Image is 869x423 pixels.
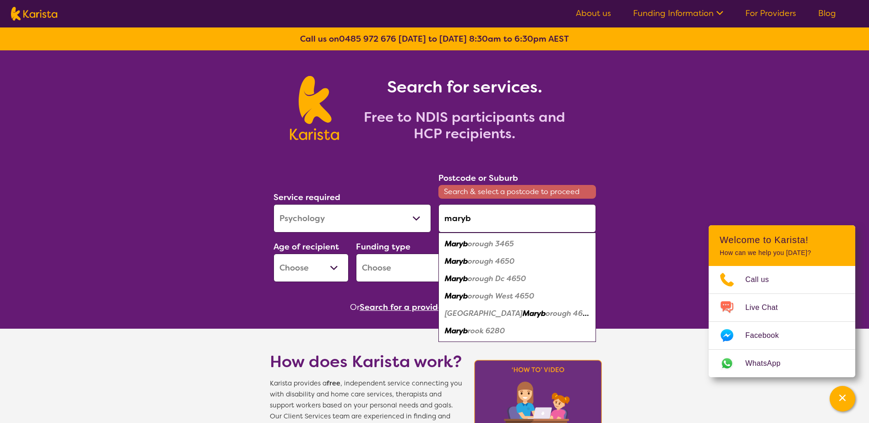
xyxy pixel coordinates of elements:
b: free [327,379,340,388]
em: orough 4650 [546,309,592,318]
span: Live Chat [745,301,789,315]
em: Maryb [445,256,468,266]
em: Maryb [523,309,546,318]
em: rook 6280 [468,326,505,336]
div: Maryborough 4650 [443,253,591,270]
ul: Choose channel [709,266,855,377]
div: Maryborough 3465 [443,235,591,253]
a: Web link opens in a new tab. [709,350,855,377]
span: Facebook [745,329,790,342]
img: Karista logo [290,76,339,140]
div: Maryborough Dc 4650 [443,270,591,287]
label: Service required [273,192,340,203]
p: How can we help you [DATE]? [720,249,844,257]
em: Maryb [445,326,468,336]
button: Search for a provider to leave a review [360,300,519,314]
label: Funding type [356,241,410,252]
label: Age of recipient [273,241,339,252]
span: Or [350,300,360,314]
b: Call us on [DATE] to [DATE] 8:30am to 6:30pm AEST [300,33,569,44]
em: [GEOGRAPHIC_DATA] [445,309,523,318]
em: Maryb [445,291,468,301]
a: For Providers [745,8,796,19]
a: Blog [818,8,836,19]
img: Karista logo [11,7,57,21]
a: About us [576,8,611,19]
div: Maryborough West 4650 [443,287,591,305]
em: orough 3465 [468,239,514,249]
span: Call us [745,273,780,287]
div: Marybrook 6280 [443,322,591,340]
em: orough 4650 [468,256,514,266]
span: WhatsApp [745,357,792,370]
span: Search & select a postcode to proceed [438,185,596,199]
h1: How does Karista work? [270,351,462,373]
button: Channel Menu [830,386,855,412]
a: 0485 972 676 [339,33,396,44]
label: Postcode or Suburb [438,173,518,184]
input: Type [438,204,596,233]
em: orough West 4650 [468,291,534,301]
em: orough Dc 4650 [468,274,526,283]
h2: Free to NDIS participants and HCP recipients. [350,109,579,142]
h2: Welcome to Karista! [720,234,844,245]
em: Maryb [445,274,468,283]
h1: Search for services. [350,76,579,98]
div: Channel Menu [709,225,855,377]
a: Funding Information [633,8,723,19]
em: Maryb [445,239,468,249]
div: Pallas Street Maryborough 4650 [443,305,591,322]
